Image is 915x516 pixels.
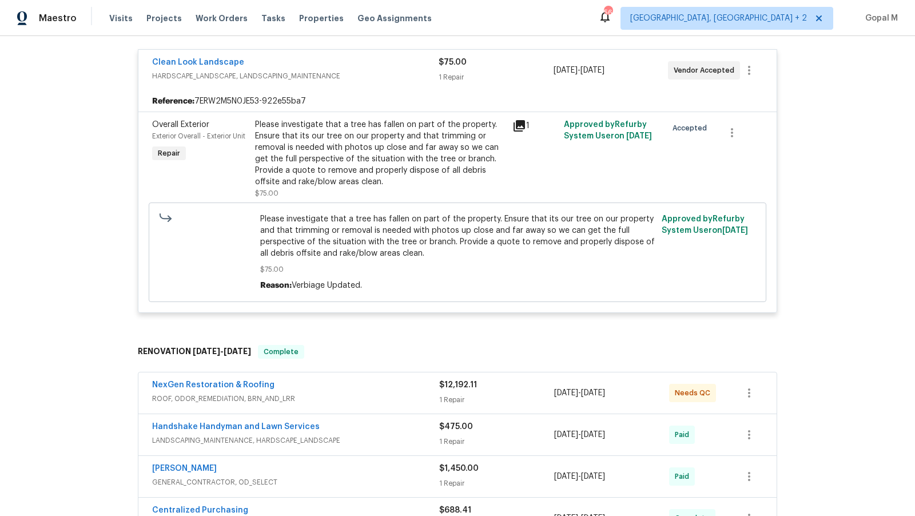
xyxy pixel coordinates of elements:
span: GENERAL_CONTRACTOR, OD_SELECT [152,477,439,488]
span: Maestro [39,13,77,24]
span: [DATE] [580,66,604,74]
span: Visits [109,13,133,24]
div: 1 Repair [439,394,554,406]
span: [DATE] [581,389,605,397]
div: 7ERW2M5N0JE53-922e55ba7 [138,91,777,112]
span: $75.00 [255,190,279,197]
div: 56 [604,7,612,18]
span: $688.41 [439,506,471,514]
span: Projects [146,13,182,24]
span: $12,192.11 [439,381,477,389]
span: - [554,65,604,76]
a: Handshake Handyman and Lawn Services [152,423,320,431]
span: $475.00 [439,423,473,431]
span: $1,450.00 [439,465,479,473]
span: [DATE] [554,431,578,439]
span: Properties [299,13,344,24]
span: [DATE] [581,431,605,439]
span: Gopal M [861,13,898,24]
span: HARDSCAPE_LANDSCAPE, LANDSCAPING_MAINTENANCE [152,70,439,82]
div: 1 Repair [439,436,554,447]
span: [DATE] [554,389,578,397]
b: Reference: [152,96,194,107]
span: [DATE] [581,473,605,481]
span: Work Orders [196,13,248,24]
div: 1 [512,119,557,133]
a: Clean Look Landscape [152,58,244,66]
span: Accepted [673,122,711,134]
div: 1 Repair [439,72,553,83]
span: Verbiage Updated. [292,281,362,289]
span: Approved by Refurby System User on [564,121,652,140]
span: Approved by Refurby System User on [662,215,748,235]
span: Complete [259,346,303,358]
span: Reason: [260,281,292,289]
span: Tasks [261,14,285,22]
span: Vendor Accepted [674,65,739,76]
span: Repair [153,148,185,159]
span: - [554,429,605,440]
span: Needs QC [675,387,715,399]
div: 1 Repair [439,478,554,489]
span: [DATE] [554,66,578,74]
span: ROOF, ODOR_REMEDIATION, BRN_AND_LRR [152,393,439,404]
span: [DATE] [224,347,251,355]
div: Please investigate that a tree has fallen on part of the property. Ensure that its our tree on ou... [255,119,506,188]
span: Paid [675,429,694,440]
span: [DATE] [626,132,652,140]
span: - [554,387,605,399]
span: $75.00 [260,264,655,275]
span: Exterior Overall - Exterior Unit [152,133,245,140]
span: Overall Exterior [152,121,209,129]
a: NexGen Restoration & Roofing [152,381,274,389]
span: [DATE] [722,227,748,235]
h6: RENOVATION [138,345,251,359]
span: [GEOGRAPHIC_DATA], [GEOGRAPHIC_DATA] + 2 [630,13,807,24]
a: [PERSON_NAME] [152,465,217,473]
span: [DATE] [554,473,578,481]
span: [DATE] [193,347,220,355]
span: LANDSCAPING_MAINTENANCE, HARDSCAPE_LANDSCAPE [152,435,439,446]
span: - [554,471,605,482]
span: Please investigate that a tree has fallen on part of the property. Ensure that its our tree on ou... [260,213,655,259]
span: - [193,347,251,355]
a: Centralized Purchasing [152,506,248,514]
span: Geo Assignments [357,13,432,24]
span: Paid [675,471,694,482]
span: $75.00 [439,58,467,66]
div: RENOVATION [DATE]-[DATE]Complete [134,334,781,370]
